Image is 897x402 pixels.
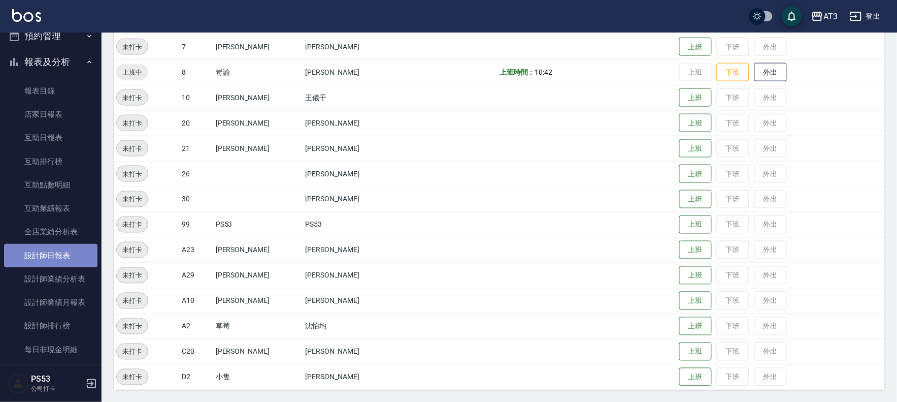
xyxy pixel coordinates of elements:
[679,292,712,311] button: 上班
[4,291,97,314] a: 設計師業績月報表
[303,110,408,136] td: [PERSON_NAME]
[179,161,213,187] td: 26
[679,317,712,336] button: 上班
[4,79,97,103] a: 報表目錄
[303,314,408,339] td: 沈怡均
[303,237,408,263] td: [PERSON_NAME]
[679,114,712,133] button: 上班
[213,314,303,339] td: 草莓
[213,288,303,314] td: [PERSON_NAME]
[179,237,213,263] td: A23
[179,212,213,237] td: 99
[179,59,213,85] td: 8
[116,67,148,78] span: 上班中
[31,374,83,384] h5: PS53
[303,136,408,161] td: [PERSON_NAME]
[117,347,148,357] span: 未打卡
[179,187,213,212] td: 30
[117,245,148,256] span: 未打卡
[117,169,148,179] span: 未打卡
[4,197,97,220] a: 互助業績報表
[213,339,303,364] td: [PERSON_NAME]
[179,263,213,288] td: A29
[754,63,787,82] button: 外出
[303,212,408,237] td: PS53
[117,321,148,332] span: 未打卡
[4,49,97,75] button: 報表及分析
[213,85,303,110] td: [PERSON_NAME]
[179,288,213,314] td: A10
[303,161,408,187] td: [PERSON_NAME]
[303,263,408,288] td: [PERSON_NAME]
[4,150,97,173] a: 互助排行榜
[679,165,712,183] button: 上班
[679,368,712,387] button: 上班
[679,266,712,285] button: 上班
[179,136,213,161] td: 21
[4,244,97,267] a: 設計師日報表
[782,6,802,26] button: save
[213,263,303,288] td: [PERSON_NAME]
[679,215,712,234] button: 上班
[213,136,303,161] td: [PERSON_NAME]
[679,88,712,107] button: 上班
[117,270,148,281] span: 未打卡
[807,6,842,27] button: AT3
[535,68,553,76] span: 10:42
[679,190,712,209] button: 上班
[12,9,41,22] img: Logo
[303,85,408,110] td: 王儀千
[500,68,535,76] b: 上班時間：
[4,314,97,337] a: 設計師排行榜
[4,103,97,126] a: 店家日報表
[4,173,97,197] a: 互助點數明細
[213,110,303,136] td: [PERSON_NAME]
[846,7,885,26] button: 登出
[213,364,303,390] td: 小隻
[179,314,213,339] td: A2
[179,85,213,110] td: 10
[823,10,838,23] div: AT3
[31,384,83,393] p: 公司打卡
[679,139,712,158] button: 上班
[8,374,28,394] img: Person
[179,110,213,136] td: 20
[117,92,148,103] span: 未打卡
[4,126,97,149] a: 互助日報表
[117,118,148,129] span: 未打卡
[213,212,303,237] td: PS53
[213,34,303,59] td: [PERSON_NAME]
[679,38,712,56] button: 上班
[117,194,148,205] span: 未打卡
[717,63,749,82] button: 下班
[303,364,408,390] td: [PERSON_NAME]
[303,339,408,364] td: [PERSON_NAME]
[303,187,408,212] td: [PERSON_NAME]
[679,343,712,361] button: 上班
[4,220,97,243] a: 全店業績分析表
[303,288,408,314] td: [PERSON_NAME]
[179,339,213,364] td: C20
[4,338,97,361] a: 每日非現金明細
[303,59,408,85] td: [PERSON_NAME]
[117,143,148,154] span: 未打卡
[117,42,148,52] span: 未打卡
[213,59,303,85] td: 岢諭
[117,372,148,383] span: 未打卡
[117,296,148,306] span: 未打卡
[179,364,213,390] td: D2
[213,237,303,263] td: [PERSON_NAME]
[4,23,97,49] button: 預約管理
[679,241,712,260] button: 上班
[179,34,213,59] td: 7
[117,220,148,230] span: 未打卡
[4,361,97,385] a: 每日收支明細
[4,267,97,291] a: 設計師業績分析表
[303,34,408,59] td: [PERSON_NAME]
